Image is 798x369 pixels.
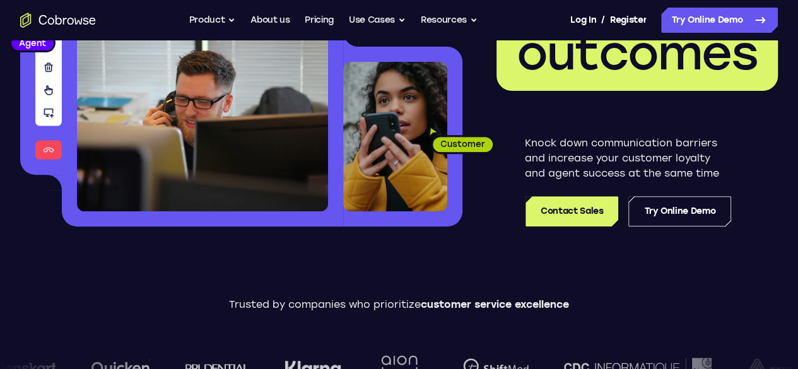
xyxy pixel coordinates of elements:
[421,298,569,310] span: customer service excellence
[601,13,605,28] span: /
[343,62,447,211] img: A customer holding their phone
[661,8,778,33] a: Try Online Demo
[20,13,96,28] a: Go to the home page
[250,8,290,33] a: About us
[517,25,758,81] span: outcomes
[349,8,406,33] button: Use Cases
[525,196,618,226] a: Contact Sales
[570,8,596,33] a: Log In
[421,8,478,33] button: Resources
[305,8,334,33] a: Pricing
[525,136,731,181] p: Knock down communication barriers and increase your customer loyalty and agent success at the sam...
[628,196,731,226] a: Try Online Demo
[610,8,647,33] a: Register
[189,8,236,33] button: Product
